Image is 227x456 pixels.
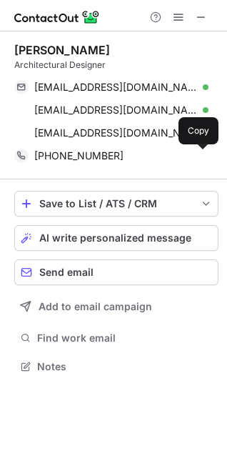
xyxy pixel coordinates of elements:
[39,198,193,209] div: Save to List / ATS / CRM
[14,357,218,377] button: Notes
[39,301,152,312] span: Add to email campaign
[14,294,218,319] button: Add to email campaign
[39,232,191,244] span: AI write personalized message
[37,332,213,345] span: Find work email
[14,43,110,57] div: [PERSON_NAME]
[14,225,218,251] button: AI write personalized message
[14,9,100,26] img: ContactOut v5.3.10
[37,360,213,373] span: Notes
[14,259,218,285] button: Send email
[34,149,123,162] span: [PHONE_NUMBER]
[14,191,218,217] button: save-profile-one-click
[34,127,206,139] span: [EMAIL_ADDRESS][DOMAIN_NAME]
[34,104,198,117] span: [EMAIL_ADDRESS][DOMAIN_NAME]
[14,59,218,71] div: Architectural Designer
[14,328,218,348] button: Find work email
[34,81,198,94] span: [EMAIL_ADDRESS][DOMAIN_NAME]
[39,267,94,278] span: Send email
